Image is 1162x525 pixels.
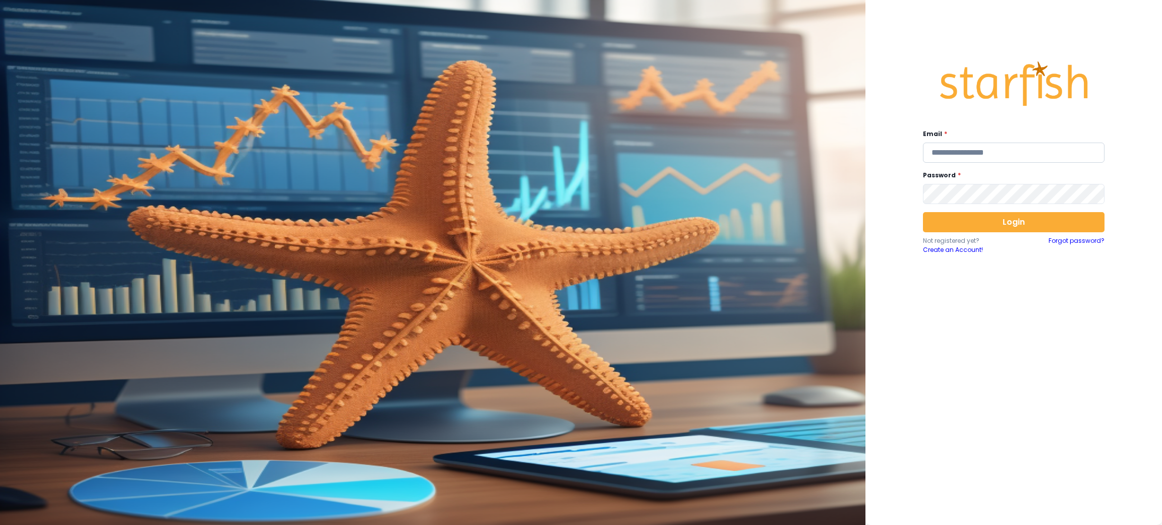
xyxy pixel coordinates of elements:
[923,129,1098,139] label: Email
[923,236,1014,245] p: Not registered yet?
[1049,236,1105,254] a: Forgot password?
[923,212,1105,232] button: Login
[938,52,1089,115] img: Logo.42cb71d561138c82c4ab.png
[923,171,1098,180] label: Password
[923,245,1014,254] a: Create an Account!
